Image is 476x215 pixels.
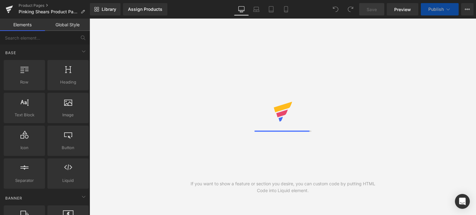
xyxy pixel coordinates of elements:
div: Assign Products [128,7,162,12]
span: Text Block [6,112,43,118]
div: If you want to show a feature or section you desire, you can custom code by putting HTML Code int... [186,180,380,194]
span: Banner [5,195,23,201]
span: Pinking Shears Product Page 1 [19,9,78,14]
a: Mobile [279,3,293,15]
button: Publish [421,3,459,15]
span: Liquid [49,177,87,184]
span: Preview [394,6,411,13]
span: Icon [6,144,43,151]
a: Laptop [249,3,264,15]
span: Separator [6,177,43,184]
button: More [461,3,474,15]
span: Row [6,79,43,85]
span: Image [49,112,87,118]
a: Global Style [45,19,90,31]
div: Open Intercom Messenger [455,194,470,209]
span: Save [367,6,377,13]
a: New Library [90,3,121,15]
span: Button [49,144,87,151]
a: Tablet [264,3,279,15]
a: Product Pages [19,3,90,8]
span: Heading [49,79,87,85]
button: Redo [344,3,357,15]
a: Preview [387,3,418,15]
span: Base [5,50,17,56]
span: Publish [428,7,444,12]
a: Desktop [234,3,249,15]
span: Library [102,6,116,12]
button: Undo [329,3,342,15]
